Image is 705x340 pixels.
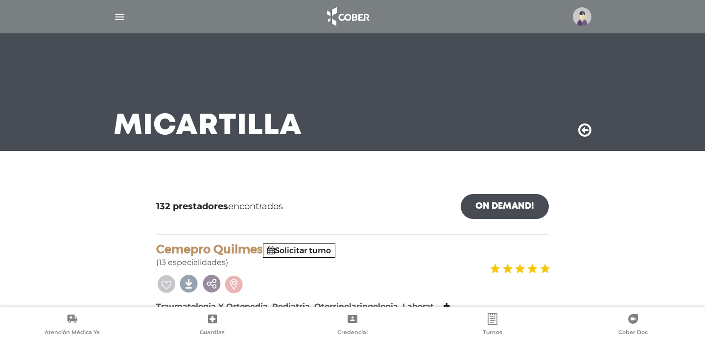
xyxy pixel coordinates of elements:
[563,313,703,338] a: Cober Doc
[156,302,440,311] b: Traumatologia Y Ortopedia, Pediatria, Otorrinolaringologia, Laborat...
[483,329,502,338] span: Turnos
[573,7,591,26] img: profile-placeholder.svg
[337,329,368,338] span: Credencial
[2,313,142,338] a: Atención Médica Ya
[267,246,331,255] a: Solicitar turno
[156,243,549,257] h4: Cemepro Quilmes
[461,194,549,219] a: On Demand!
[156,243,549,268] div: (13 especialidades)
[156,200,283,213] span: encontrados
[156,201,228,212] b: 132 prestadores
[114,114,302,139] h3: Mi Cartilla
[142,313,282,338] a: Guardias
[423,313,563,338] a: Turnos
[200,329,225,338] span: Guardias
[618,329,648,338] span: Cober Doc
[282,313,423,338] a: Credencial
[45,329,100,338] span: Atención Médica Ya
[322,5,373,28] img: logo_cober_home-white.png
[489,258,550,280] img: estrellas_badge.png
[114,11,126,23] img: Cober_menu-lines-white.svg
